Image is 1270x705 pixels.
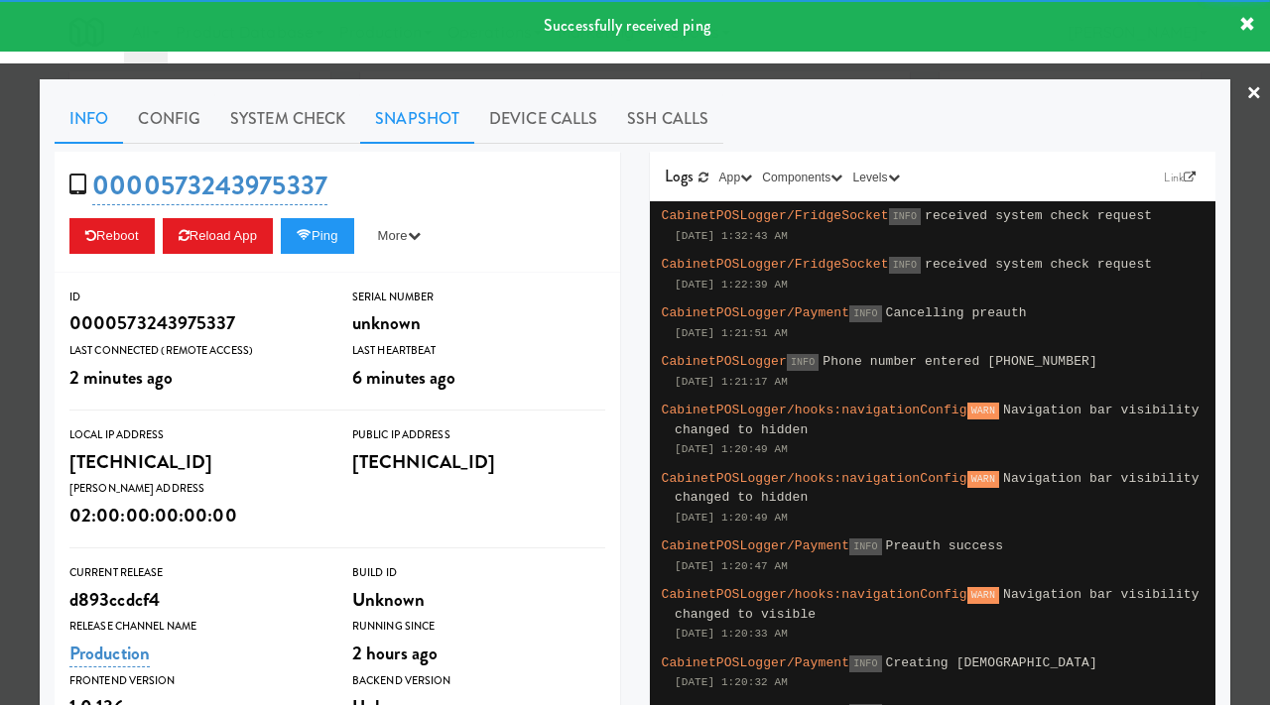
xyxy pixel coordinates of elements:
[714,168,758,187] button: App
[675,628,788,640] span: [DATE] 1:20:33 AM
[662,305,850,320] span: CabinetPOSLogger/Payment
[92,167,327,205] a: 0000573243975337
[55,94,123,144] a: Info
[69,425,322,445] div: Local IP Address
[352,306,605,340] div: unknown
[675,230,788,242] span: [DATE] 1:32:43 AM
[925,208,1152,223] span: received system check request
[662,471,967,486] span: CabinetPOSLogger/hooks:navigationConfig
[665,165,694,187] span: Logs
[1246,63,1262,125] a: ×
[69,671,322,691] div: Frontend Version
[360,94,474,144] a: Snapshot
[69,218,155,254] button: Reboot
[69,288,322,307] div: ID
[849,538,881,555] span: INFO
[675,376,788,388] span: [DATE] 1:21:17 AM
[889,208,921,225] span: INFO
[352,583,605,617] div: Unknown
[675,560,788,572] span: [DATE] 1:20:47 AM
[69,617,322,637] div: Release Channel Name
[675,676,788,688] span: [DATE] 1:20:32 AM
[886,655,1097,670] span: Creating [DEMOGRAPHIC_DATA]
[675,327,788,339] span: [DATE] 1:21:51 AM
[662,655,850,670] span: CabinetPOSLogger/Payment
[662,354,787,369] span: CabinetPOSLogger
[757,168,847,187] button: Components
[675,403,1200,437] span: Navigation bar visibility changed to hidden
[662,403,967,417] span: CabinetPOSLogger/hooks:navigationConfig
[787,354,819,371] span: INFO
[849,305,881,322] span: INFO
[662,587,967,602] span: CabinetPOSLogger/hooks:navigationConfig
[352,288,605,307] div: Serial Number
[352,671,605,691] div: Backend Version
[474,94,612,144] a: Device Calls
[352,617,605,637] div: Running Since
[69,445,322,479] div: [TECHNICAL_ID]
[352,364,455,391] span: 6 minutes ago
[362,218,437,254] button: More
[849,655,881,672] span: INFO
[69,583,322,617] div: d893ccdcf4
[1159,168,1201,187] a: Link
[823,354,1097,369] span: Phone number entered [PHONE_NUMBER]
[281,218,354,254] button: Ping
[544,14,710,37] span: Successfully received ping
[69,640,150,667] a: Production
[69,479,322,499] div: [PERSON_NAME] Address
[847,168,904,187] button: Levels
[163,218,273,254] button: Reload App
[889,257,921,274] span: INFO
[352,563,605,583] div: Build Id
[675,587,1200,622] span: Navigation bar visibility changed to visible
[925,257,1152,272] span: received system check request
[215,94,360,144] a: System Check
[886,538,1004,553] span: Preauth success
[352,640,438,666] span: 2 hours ago
[662,538,850,553] span: CabinetPOSLogger/Payment
[612,94,723,144] a: SSH Calls
[662,257,889,272] span: CabinetPOSLogger/FridgeSocket
[662,208,889,223] span: CabinetPOSLogger/FridgeSocket
[675,471,1200,506] span: Navigation bar visibility changed to hidden
[967,471,999,488] span: WARN
[352,341,605,361] div: Last Heartbeat
[69,306,322,340] div: 0000573243975337
[69,563,322,583] div: Current Release
[352,445,605,479] div: [TECHNICAL_ID]
[69,364,173,391] span: 2 minutes ago
[69,341,322,361] div: Last Connected (Remote Access)
[675,443,788,455] span: [DATE] 1:20:49 AM
[69,499,322,532] div: 02:00:00:00:00:00
[675,512,788,524] span: [DATE] 1:20:49 AM
[352,425,605,445] div: Public IP Address
[886,305,1027,320] span: Cancelling preauth
[123,94,215,144] a: Config
[967,587,999,604] span: WARN
[967,403,999,419] span: WARN
[675,279,788,291] span: [DATE] 1:22:39 AM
